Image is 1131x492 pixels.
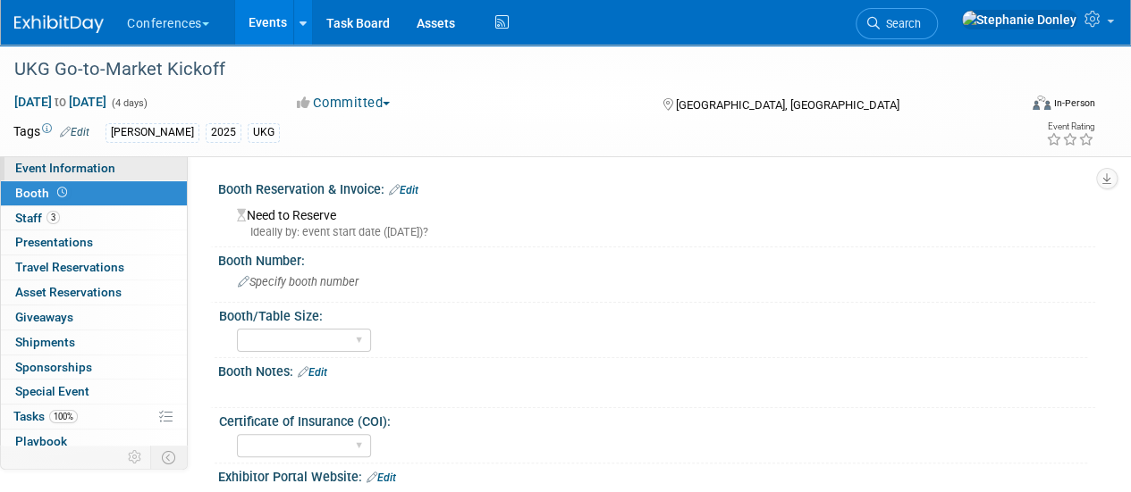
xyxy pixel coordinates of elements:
[1033,96,1051,110] img: Format-Inperson.png
[1046,122,1094,131] div: Event Rating
[1,429,187,454] a: Playbook
[1,230,187,254] a: Presentations
[367,471,396,484] a: Edit
[15,161,115,175] span: Event Information
[238,275,359,288] span: Specify booth number
[1,206,187,230] a: Staff3
[13,94,107,110] span: [DATE] [DATE]
[219,408,1087,430] div: Certificate of Insurance (COI):
[15,285,122,299] span: Asset Reservations
[219,303,1087,325] div: Booth/Table Size:
[49,410,78,423] span: 100%
[1,330,187,354] a: Shipments
[46,211,60,224] span: 3
[13,409,78,423] span: Tasks
[15,360,92,374] span: Sponsorships
[206,123,241,142] div: 2025
[15,186,71,200] span: Booth
[14,15,104,33] img: ExhibitDay
[15,335,75,349] span: Shipments
[248,123,280,142] div: UKG
[1,404,187,429] a: Tasks100%
[1053,96,1095,110] div: In-Person
[1,280,187,304] a: Asset Reservations
[218,247,1095,270] div: Booth Number:
[8,54,1003,86] div: UKG Go-to-Market Kickoff
[291,94,397,113] button: Committed
[232,202,1082,240] div: Need to Reserve
[218,358,1095,381] div: Booth Notes:
[237,224,1082,240] div: Ideally by: event start date ([DATE])?
[106,123,199,142] div: [PERSON_NAME]
[60,126,89,138] a: Edit
[1,355,187,379] a: Sponsorships
[15,260,124,274] span: Travel Reservations
[1,156,187,180] a: Event Information
[15,235,93,249] span: Presentations
[880,17,921,30] span: Search
[151,446,188,469] td: Toggle Event Tabs
[937,93,1095,120] div: Event Format
[120,446,151,469] td: Personalize Event Tab Strip
[15,310,73,324] span: Giveaways
[15,384,89,398] span: Special Event
[961,10,1077,29] img: Stephanie Donley
[298,366,327,379] a: Edit
[15,434,67,448] span: Playbook
[1,181,187,205] a: Booth
[1,379,187,404] a: Special Event
[110,97,148,109] span: (4 days)
[1,255,187,279] a: Travel Reservations
[675,98,899,112] span: [GEOGRAPHIC_DATA], [GEOGRAPHIC_DATA]
[52,95,69,109] span: to
[856,8,938,39] a: Search
[218,176,1095,199] div: Booth Reservation & Invoice:
[1,305,187,329] a: Giveaways
[15,211,60,225] span: Staff
[218,463,1095,487] div: Exhibitor Portal Website:
[389,184,418,196] a: Edit
[13,122,89,143] td: Tags
[54,186,71,199] span: Booth not reserved yet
